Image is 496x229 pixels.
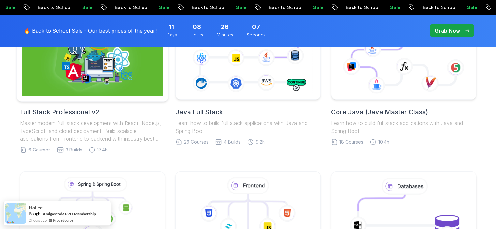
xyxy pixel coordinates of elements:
p: Grab Now [435,27,460,35]
a: Amigoscode PRO Membership [43,211,96,216]
p: Sale [295,4,316,11]
span: Minutes [217,32,233,38]
span: 18 Courses [339,139,363,145]
span: 11 Days [169,22,174,32]
h2: Full Stack Professional v2 [20,107,165,117]
span: 8 Hours [193,22,201,32]
p: Back to School [405,4,449,11]
span: 2 hours ago [29,217,47,223]
span: 6 Courses [28,147,51,153]
p: Learn how to build full stack applications with Java and Spring Boot [175,119,321,135]
p: Sale [64,4,85,11]
p: Sale [218,4,239,11]
p: Back to School [251,4,295,11]
p: Back to School [20,4,64,11]
p: Master modern full-stack development with React, Node.js, TypeScript, and cloud deployment. Build... [20,119,165,143]
span: 29 Courses [184,139,209,145]
h2: Core Java (Java Master Class) [331,107,476,117]
span: Bought [29,211,42,216]
p: Back to School [328,4,372,11]
h2: Java Full Stack [175,107,321,117]
a: Core Java (Java Master Class)Learn how to build full stack applications with Java and Spring Boot... [331,18,476,145]
p: Sale [449,4,470,11]
p: Sale [372,4,393,11]
span: 7 Seconds [252,22,260,32]
span: 26 Minutes [221,22,229,32]
p: Learn how to build full stack applications with Java and Spring Boot [331,119,476,135]
img: Full Stack Professional v2 [22,22,163,96]
p: 🔥 Back to School Sale - Our best prices of the year! [24,27,157,35]
span: 4 Builds [224,139,241,145]
span: Hailee [29,205,43,210]
p: Sale [141,4,162,11]
span: Hours [190,32,203,38]
span: 17.4h [97,147,108,153]
span: Days [166,32,177,38]
img: provesource social proof notification image [5,203,26,224]
span: Seconds [247,32,266,38]
p: Back to School [97,4,141,11]
span: 10.4h [378,139,389,145]
span: 9.2h [256,139,265,145]
a: ProveSource [53,217,73,223]
p: Back to School [174,4,218,11]
a: Java Full StackLearn how to build full stack applications with Java and Spring Boot29 Courses4 Bu... [175,18,321,145]
a: Full Stack Professional v2Full Stack Professional v2Master modern full-stack development with Rea... [20,18,165,153]
span: 3 Builds [66,147,82,153]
